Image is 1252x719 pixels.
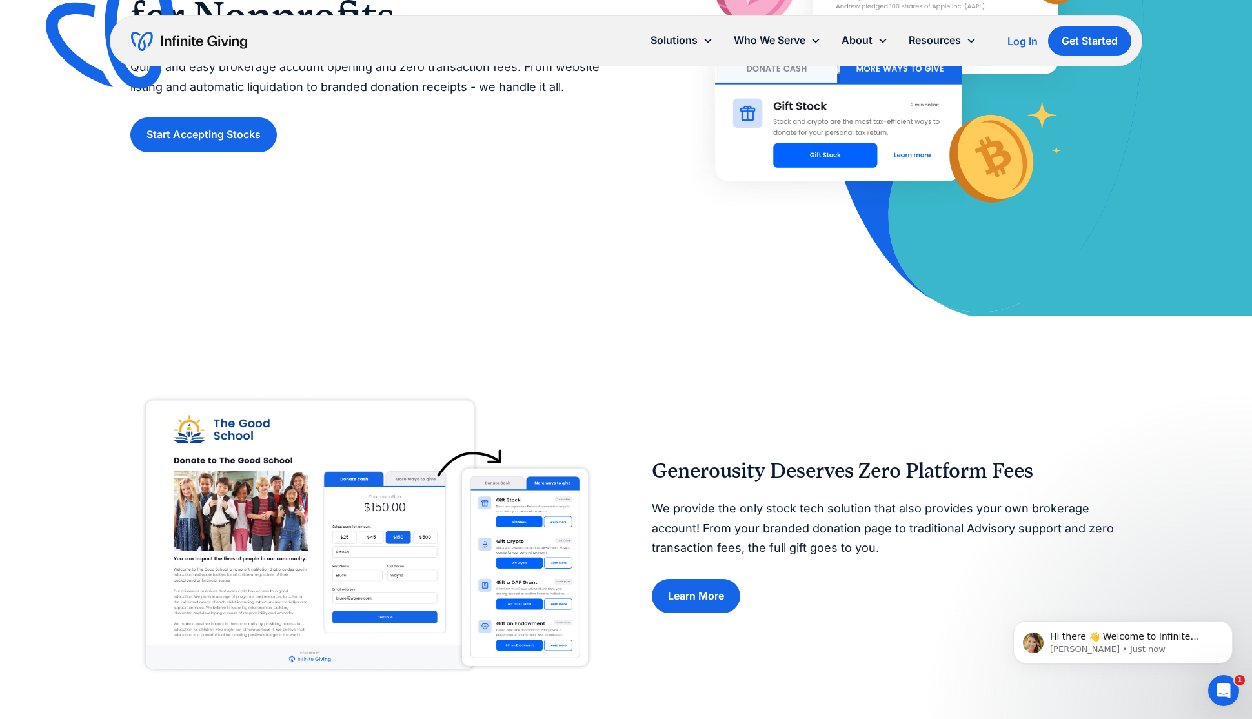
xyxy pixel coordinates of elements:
[898,26,987,54] div: Resources
[651,32,698,49] div: Solutions
[652,459,1122,483] h2: Generousity Deserves Zero Platform Fees
[842,32,873,49] div: About
[994,594,1252,684] iframe: Intercom notifications message
[723,26,831,54] div: Who We Serve
[640,26,723,54] div: Solutions
[1048,26,1131,56] a: Get Started
[131,31,247,52] a: home
[1208,675,1239,706] iframe: Intercom live chat
[130,117,277,152] a: Start Accepting Stocks
[831,26,898,54] div: About
[652,499,1122,558] p: We provide the only stock tech solution that also provides your own brokerage account! From your ...
[1007,36,1038,46] div: Log In
[130,57,600,97] p: Quick and easy brokerage account opening and zero transaction fees. From website listing and auto...
[1007,34,1038,49] a: Log In
[130,389,600,684] img: A screenshot of Infinite Giving’s all-inclusive donation page, where you can accept stock donatio...
[1235,675,1245,685] span: 1
[652,579,740,613] a: Learn More
[734,32,805,49] div: Who We Serve
[909,32,961,49] div: Resources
